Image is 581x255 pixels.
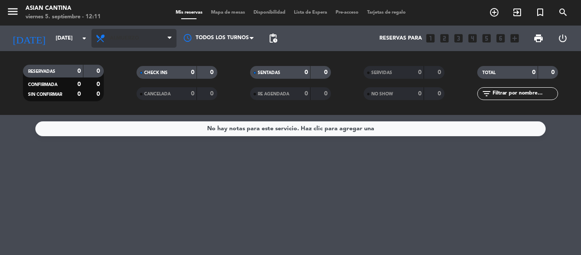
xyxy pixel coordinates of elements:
div: viernes 5. septiembre - 12:11 [26,13,101,21]
strong: 0 [418,69,422,75]
i: power_settings_new [558,33,568,43]
i: add_circle_outline [489,7,499,17]
span: RE AGENDADA [258,92,289,96]
span: CHECK INS [144,71,168,75]
span: pending_actions [268,33,278,43]
span: RESERVADAS [28,69,55,74]
strong: 0 [438,69,443,75]
i: add_box [509,33,520,44]
strong: 0 [324,69,329,75]
strong: 0 [77,68,81,74]
button: menu [6,5,19,21]
i: looks_5 [481,33,492,44]
i: exit_to_app [512,7,522,17]
i: [DATE] [6,29,51,48]
strong: 0 [77,81,81,87]
strong: 0 [305,91,308,97]
span: NO SHOW [371,92,393,96]
strong: 0 [532,69,535,75]
span: TOTAL [482,71,496,75]
span: SERVIDAS [371,71,392,75]
span: Tarjetas de regalo [363,10,410,15]
span: Mapa de mesas [207,10,249,15]
i: looks_one [425,33,436,44]
strong: 0 [191,91,194,97]
i: menu [6,5,19,18]
span: SIN CONFIRMAR [28,92,62,97]
i: looks_4 [467,33,478,44]
span: CANCELADA [144,92,171,96]
strong: 0 [97,91,102,97]
strong: 0 [551,69,556,75]
strong: 0 [305,69,308,75]
span: Almuerzo [110,35,139,41]
strong: 0 [191,69,194,75]
i: turned_in_not [535,7,545,17]
span: CONFIRMADA [28,83,57,87]
strong: 0 [324,91,329,97]
strong: 0 [97,81,102,87]
div: No hay notas para este servicio. Haz clic para agregar una [207,124,374,134]
i: looks_two [439,33,450,44]
strong: 0 [210,69,215,75]
strong: 0 [210,91,215,97]
div: LOG OUT [550,26,575,51]
i: looks_6 [495,33,506,44]
span: Pre-acceso [331,10,363,15]
span: print [533,33,544,43]
i: filter_list [481,89,492,99]
strong: 0 [77,91,81,97]
span: Reservas para [379,35,422,41]
strong: 0 [438,91,443,97]
input: Filtrar por nombre... [492,89,558,98]
i: looks_3 [453,33,464,44]
span: Mis reservas [171,10,207,15]
span: SENTADAS [258,71,280,75]
strong: 0 [97,68,102,74]
i: arrow_drop_down [79,33,89,43]
span: Lista de Espera [290,10,331,15]
strong: 0 [418,91,422,97]
span: Disponibilidad [249,10,290,15]
div: Asian Cantina [26,4,101,13]
i: search [558,7,568,17]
